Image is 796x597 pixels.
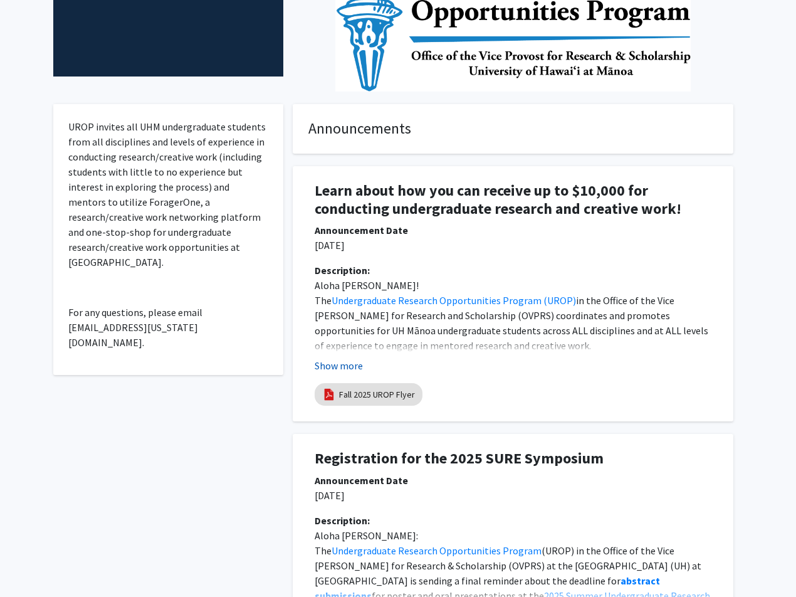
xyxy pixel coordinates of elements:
h1: Registration for the 2025 SURE Symposium [315,450,711,468]
p: UROP invites all UHM undergraduate students from all disciplines and levels of experience in cond... [68,119,268,270]
a: Undergraduate Research Opportunities Program (UROP) [332,294,576,307]
a: Undergraduate Research Opportunities Program [332,544,542,557]
div: Announcement Date [315,223,711,238]
p: [DATE] [315,238,711,253]
a: Fall 2025 UROP Flyer [339,388,415,401]
h4: Announcements [308,120,718,138]
p: Aloha [PERSON_NAME]! [315,278,711,293]
p: For any questions, please email [EMAIL_ADDRESS][US_STATE][DOMAIN_NAME]. [68,305,268,350]
div: Announcement Date [315,473,711,488]
div: Description: [315,263,711,278]
img: pdf_icon.png [322,388,336,401]
p: [DATE] [315,488,711,503]
iframe: Chat [9,541,53,588]
p: The in the Office of the Vice [PERSON_NAME] for Research and Scholarship (OVPRS) coordinates and ... [315,293,711,353]
div: Description: [315,513,711,528]
button: Show more [315,358,363,373]
p: Aloha [PERSON_NAME]: [315,528,711,543]
h1: Learn about how you can receive up to $10,000 for conducting undergraduate research and creative ... [315,182,711,218]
